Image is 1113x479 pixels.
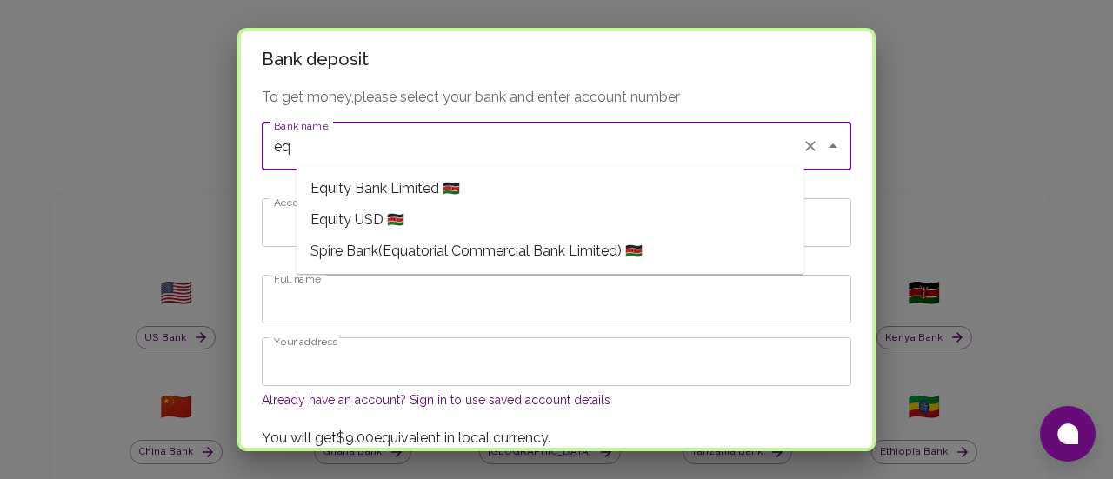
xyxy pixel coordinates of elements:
[262,428,851,449] p: You will get $9.00 equivalent in local currency.
[274,334,337,349] label: Your address
[262,391,610,409] button: Already have an account? Sign in to use saved account details
[310,178,460,199] span: Equity Bank Limited 🇰🇪
[241,31,872,87] h2: Bank deposit
[821,134,845,158] button: Close
[262,87,851,108] p: To get money, please select your bank and enter account number
[310,210,404,230] span: Equity USD 🇰🇪
[310,241,643,262] span: Spire Bank(Equatorial Commercial Bank Limited) 🇰🇪
[274,195,357,210] label: Account Number
[1040,406,1096,462] button: Open chat window
[274,118,328,133] label: Bank name
[274,271,321,286] label: Full name
[798,134,823,158] button: Clear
